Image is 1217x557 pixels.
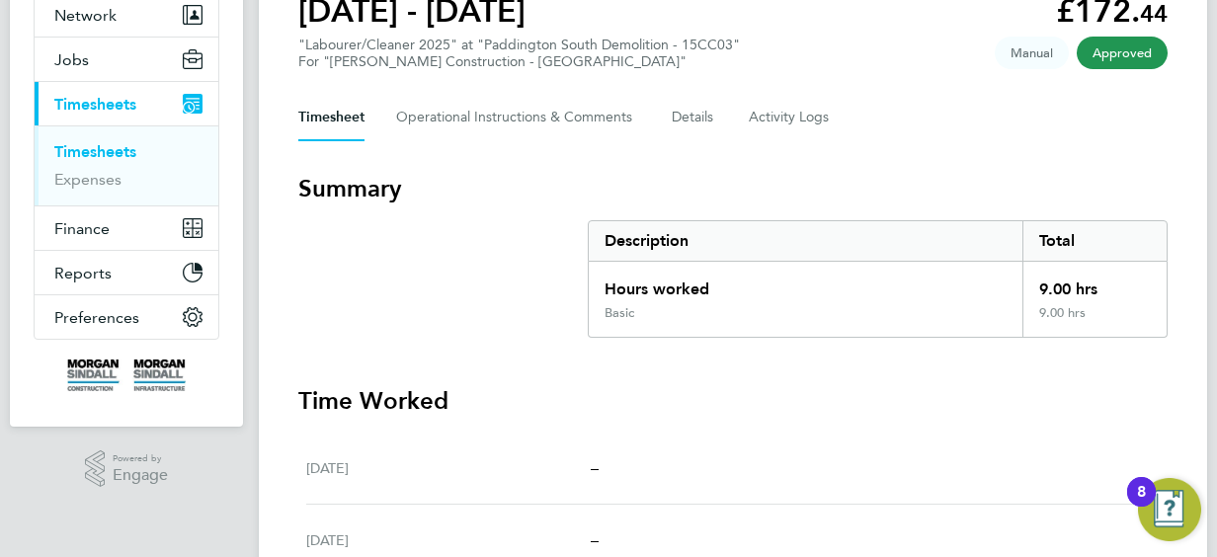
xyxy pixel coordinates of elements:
[35,295,218,339] button: Preferences
[85,450,169,488] a: Powered byEngage
[1137,492,1146,517] div: 8
[1077,37,1168,69] span: This timesheet has been approved.
[54,308,139,327] span: Preferences
[298,94,365,141] button: Timesheet
[1022,221,1167,261] div: Total
[298,173,1168,204] h3: Summary
[306,528,591,552] div: [DATE]
[591,530,599,549] span: –
[995,37,1069,69] span: This timesheet was manually created.
[588,220,1168,338] div: Summary
[605,305,634,321] div: Basic
[113,450,168,467] span: Powered by
[54,264,112,282] span: Reports
[396,94,640,141] button: Operational Instructions & Comments
[54,142,136,161] a: Timesheets
[589,262,1022,305] div: Hours worked
[1022,262,1167,305] div: 9.00 hrs
[591,458,599,477] span: –
[54,6,117,25] span: Network
[306,456,591,480] div: [DATE]
[54,95,136,114] span: Timesheets
[34,359,219,391] a: Go to home page
[1138,478,1201,541] button: Open Resource Center, 8 new notifications
[35,125,218,205] div: Timesheets
[113,467,168,484] span: Engage
[298,385,1168,417] h3: Time Worked
[35,206,218,250] button: Finance
[298,37,740,70] div: "Labourer/Cleaner 2025" at "Paddington South Demolition - 15CC03"
[35,38,218,81] button: Jobs
[749,94,832,141] button: Activity Logs
[35,251,218,294] button: Reports
[589,221,1022,261] div: Description
[1022,305,1167,337] div: 9.00 hrs
[672,94,717,141] button: Details
[54,219,110,238] span: Finance
[298,53,740,70] div: For "[PERSON_NAME] Construction - [GEOGRAPHIC_DATA]"
[54,50,89,69] span: Jobs
[54,170,122,189] a: Expenses
[35,82,218,125] button: Timesheets
[67,359,186,391] img: morgansindall-logo-retina.png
